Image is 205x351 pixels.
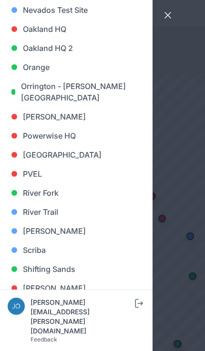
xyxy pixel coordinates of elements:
[8,221,145,241] a: [PERSON_NAME]
[8,260,145,279] a: Shifting Sands
[8,107,145,126] a: [PERSON_NAME]
[8,164,145,183] a: PVEL
[8,241,145,260] a: Scriba
[31,298,133,336] div: [PERSON_NAME][EMAIL_ADDRESS][PERSON_NAME][DOMAIN_NAME]
[8,202,145,221] a: River Trail
[8,58,145,77] a: Orange
[8,183,145,202] a: River Fork
[8,77,145,107] a: Orrington - [PERSON_NAME][GEOGRAPHIC_DATA]
[31,336,57,343] a: Feedback
[8,126,145,145] a: Powerwise HQ
[8,0,145,20] a: Nevados Test Site
[8,20,145,39] a: Oakland HQ
[8,145,145,164] a: [GEOGRAPHIC_DATA]
[8,298,25,315] img: joe.mikula@nevados.solar
[8,39,145,58] a: Oakland HQ 2
[8,279,145,298] a: [PERSON_NAME]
